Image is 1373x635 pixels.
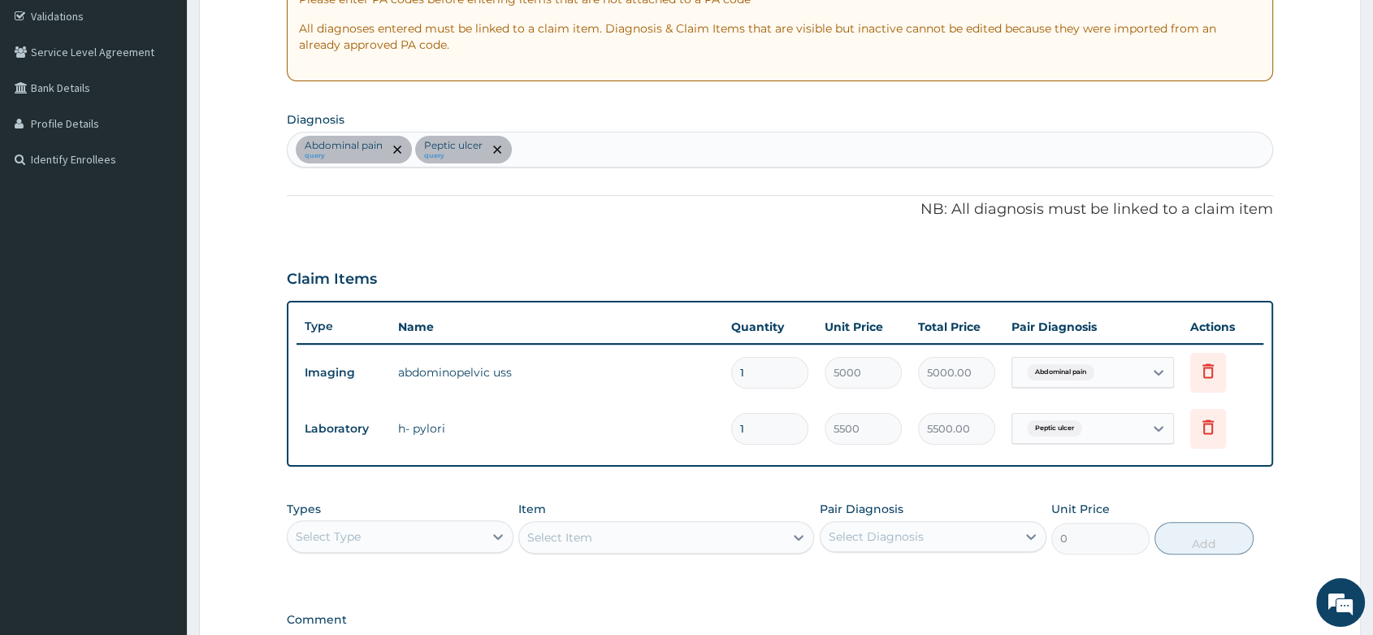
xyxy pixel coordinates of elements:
[424,139,483,152] p: Peptic ulcer
[287,271,377,289] h3: Claim Items
[1051,501,1110,517] label: Unit Price
[8,444,310,501] textarea: Type your message and hit 'Enter'
[266,8,305,47] div: Minimize live chat window
[816,311,910,343] th: Unit Price
[287,502,321,516] label: Types
[518,501,546,517] label: Item
[296,528,361,545] div: Select Type
[287,111,344,128] label: Diagnosis
[820,501,903,517] label: Pair Diagnosis
[94,205,224,369] span: We're online!
[390,142,405,157] span: remove selection option
[1027,364,1094,381] span: Abdominal pain
[297,414,390,444] td: Laboratory
[305,152,383,160] small: query
[297,358,390,388] td: Imaging
[1003,311,1182,343] th: Pair Diagnosis
[1154,522,1253,555] button: Add
[829,528,924,545] div: Select Diagnosis
[287,613,1273,627] label: Comment
[390,356,723,389] td: abdominopelvic uss
[723,311,816,343] th: Quantity
[299,20,1261,53] p: All diagnoses entered must be linked to a claim item. Diagnosis & Claim Items that are visible bu...
[490,142,505,157] span: remove selection option
[390,412,723,445] td: h- pylori
[424,152,483,160] small: query
[287,199,1273,220] p: NB: All diagnosis must be linked to a claim item
[305,139,383,152] p: Abdominal pain
[910,311,1003,343] th: Total Price
[297,311,390,341] th: Type
[84,91,273,112] div: Chat with us now
[390,311,723,343] th: Name
[1027,420,1082,437] span: Peptic ulcer
[1182,311,1263,343] th: Actions
[30,81,66,122] img: d_794563401_company_1708531726252_794563401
